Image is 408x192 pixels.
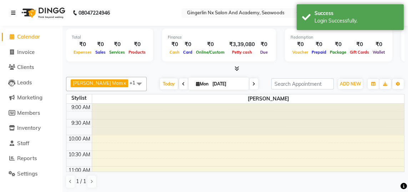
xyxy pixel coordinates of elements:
div: Finance [168,34,270,40]
span: Card [181,50,194,55]
span: [PERSON_NAME] Mam [73,80,123,86]
span: +1 [130,80,141,85]
span: Gift Cards [348,50,371,55]
span: Products [127,50,147,55]
div: ₹0 [258,40,270,49]
a: Clients [2,63,61,72]
span: Inventory [17,124,41,131]
div: 9:00 AM [70,104,92,111]
div: ₹0 [328,40,348,49]
span: Services [107,50,127,55]
span: Invoice [17,49,35,55]
div: ₹3,39,080 [226,40,258,49]
span: Wallet [371,50,387,55]
a: Invoice [2,48,61,56]
a: Marketing [2,94,61,102]
span: Leads [17,79,32,86]
span: Voucher [291,50,310,55]
div: Login Successfully. [314,17,398,25]
a: Settings [2,170,61,178]
span: 1 / 1 [76,178,86,185]
b: 08047224946 [79,3,110,23]
span: Online/Custom [194,50,226,55]
span: Clients [17,64,34,70]
div: ₹0 [168,40,181,49]
div: ₹0 [371,40,387,49]
span: Package [328,50,348,55]
a: Staff [2,139,61,148]
span: Today [160,78,178,89]
span: Members [17,109,40,116]
span: Marketing [17,94,42,101]
div: 9:30 AM [70,119,92,127]
span: Calendar [17,33,40,40]
span: Mon [194,81,210,87]
div: ₹0 [348,40,371,49]
input: 2025-09-01 [210,79,246,89]
div: 10:00 AM [67,135,92,143]
a: Leads [2,79,61,87]
div: Stylist [66,94,92,102]
a: Members [2,109,61,117]
span: Petty cash [230,50,254,55]
span: Prepaid [310,50,328,55]
a: x [123,80,126,86]
span: Sales [94,50,107,55]
div: ₹0 [72,40,94,49]
div: ₹0 [310,40,328,49]
span: Expenses [72,50,94,55]
div: ₹0 [194,40,226,49]
div: ₹0 [107,40,127,49]
div: ₹0 [94,40,107,49]
a: Calendar [2,33,61,41]
a: Reports [2,154,61,163]
div: ₹0 [291,40,310,49]
span: Reports [17,155,37,162]
div: ₹0 [127,40,147,49]
img: logo [18,3,67,23]
span: Staff [17,140,29,147]
div: Total [72,34,147,40]
div: Redemption [291,34,387,40]
div: 10:30 AM [67,151,92,158]
input: Search Appointment [271,78,334,89]
button: ADD NEW [338,79,363,89]
div: Success [314,10,398,17]
div: 11:00 AM [67,167,92,174]
a: Inventory [2,124,61,132]
span: Due [258,50,270,55]
div: ₹0 [181,40,194,49]
span: Cash [168,50,181,55]
span: ADD NEW [340,81,361,87]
